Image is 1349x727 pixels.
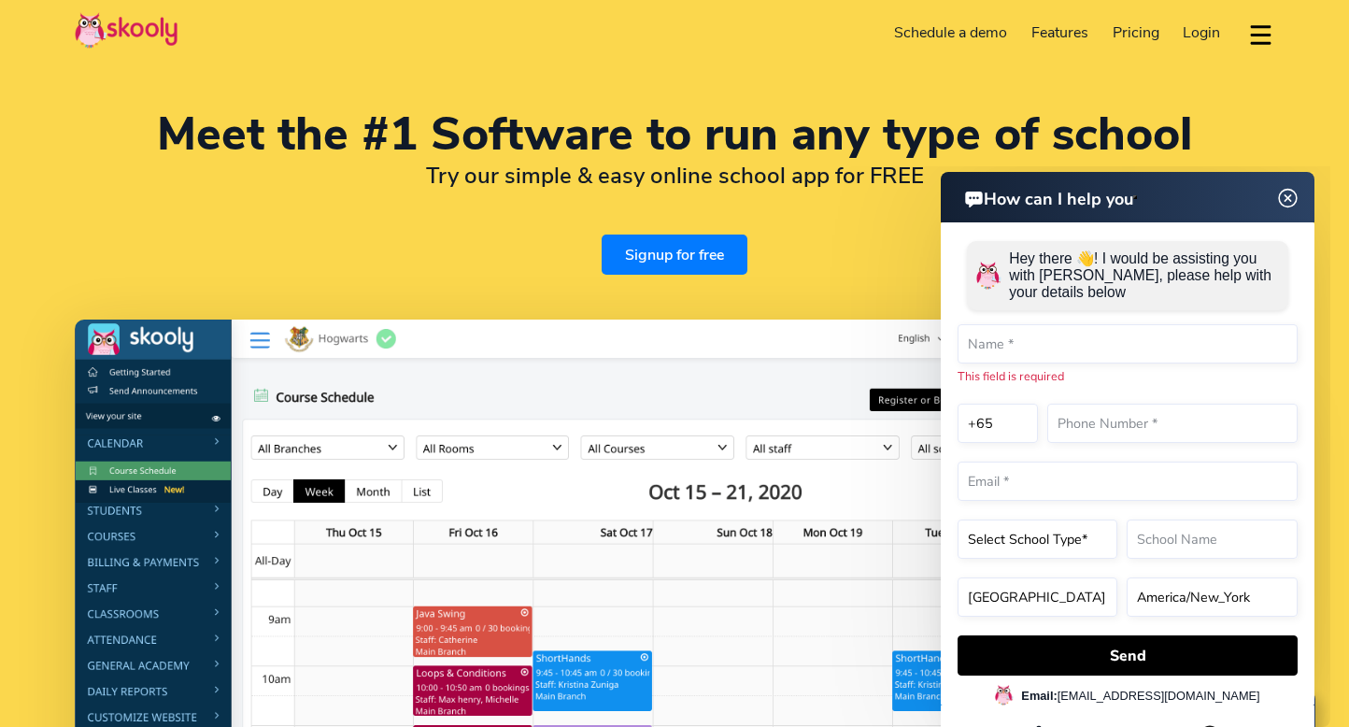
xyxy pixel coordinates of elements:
[75,12,177,49] img: Skooly
[1171,18,1232,48] a: Login
[1247,13,1274,56] button: dropdown menu
[883,18,1020,48] a: Schedule a demo
[75,162,1274,190] h2: Try our simple & easy online school app for FREE
[1183,22,1220,43] span: Login
[75,112,1274,157] h1: Meet the #1 Software to run any type of school
[1019,18,1100,48] a: Features
[1113,22,1159,43] span: Pricing
[1100,18,1171,48] a: Pricing
[602,235,747,275] a: Signup for free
